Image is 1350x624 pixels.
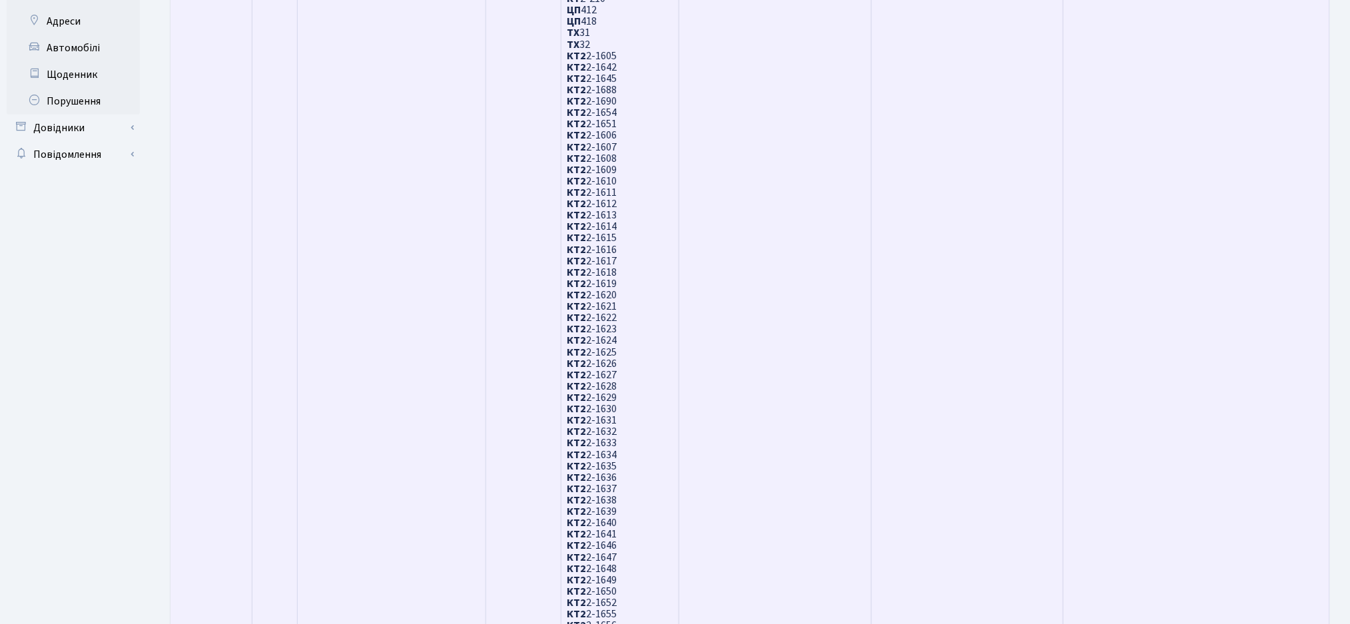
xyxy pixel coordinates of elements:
b: КТ2 [567,276,586,291]
b: КТ2 [567,379,586,394]
b: КТ2 [567,481,586,496]
b: КТ2 [567,242,586,257]
b: ТХ [567,26,579,41]
b: КТ2 [567,459,586,473]
b: КТ2 [567,94,586,109]
b: КТ2 [567,231,586,246]
b: КТ2 [567,60,586,75]
b: КТ2 [567,402,586,416]
b: КТ2 [567,254,586,268]
b: КТ2 [567,515,586,530]
a: Щоденник [7,61,140,88]
b: КТ2 [567,424,586,439]
a: Повідомлення [7,141,140,168]
b: ЦП [567,14,581,29]
a: Довідники [7,115,140,141]
b: КТ2 [567,607,586,621]
b: КТ2 [567,162,586,177]
b: КТ2 [567,71,586,86]
b: КТ2 [567,573,586,587]
b: КТ2 [567,151,586,166]
b: КТ2 [567,356,586,371]
b: КТ2 [567,493,586,507]
b: КТ2 [567,470,586,485]
b: КТ2 [567,595,586,610]
b: КТ2 [567,436,586,451]
b: КТ2 [567,584,586,599]
b: КТ2 [567,448,586,462]
b: КТ2 [567,288,586,302]
b: КТ2 [567,334,586,348]
a: Адреси [7,8,140,35]
b: КТ2 [567,539,586,553]
a: Порушення [7,88,140,115]
b: КТ2 [567,413,586,428]
b: КТ2 [567,174,586,188]
b: КТ2 [567,561,586,576]
b: КТ2 [567,185,586,200]
b: КТ2 [567,265,586,280]
b: КТ2 [567,345,586,360]
b: КТ2 [567,527,586,541]
b: КТ2 [567,208,586,222]
b: КТ2 [567,390,586,405]
b: ЦП [567,3,581,17]
b: КТ2 [567,368,586,382]
a: Автомобілі [7,35,140,61]
b: КТ2 [567,105,586,120]
b: КТ2 [567,299,586,314]
b: КТ2 [567,322,586,336]
b: КТ2 [567,83,586,97]
b: КТ2 [567,196,586,211]
b: КТ2 [567,140,586,155]
b: КТ2 [567,49,586,63]
b: КТ2 [567,129,586,143]
b: КТ2 [567,504,586,519]
b: КТ2 [567,117,586,131]
b: КТ2 [567,310,586,325]
b: КТ2 [567,219,586,234]
b: КТ2 [567,550,586,565]
b: ТХ [567,37,579,52]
